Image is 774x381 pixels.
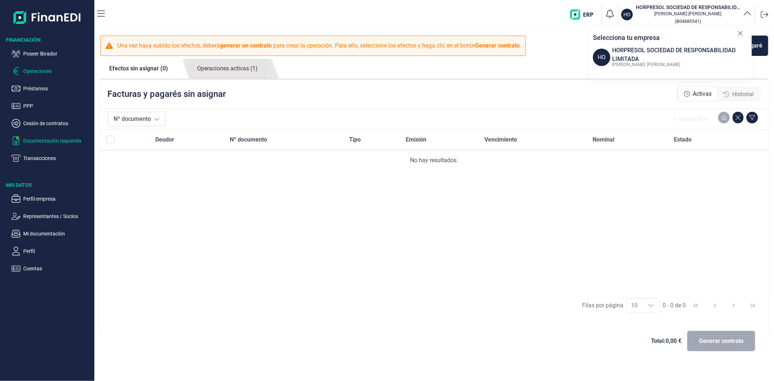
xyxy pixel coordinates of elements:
[12,247,91,255] button: Perfil
[23,119,91,128] p: Cesión de contratos
[651,337,681,345] span: Total: 0,00 €
[718,87,759,102] div: Historial
[23,136,91,145] p: Documentación requerida
[621,4,752,25] button: HOHORPRESOL SOCIEDAD DE RESPONSABILIDAD LIMITADA[PERSON_NAME] [PERSON_NAME](B04685541)
[349,135,361,144] span: Tipo
[117,41,521,50] p: Una vez haya subido los efectos, deberá para crear la operación. Para ello, seleccione los efecto...
[23,102,91,110] p: PPP
[12,119,91,128] button: Cesión de contratos
[12,84,91,93] button: Préstamos
[188,59,267,79] a: Operaciones activas (1)
[593,33,660,42] p: Selecciona tu empresa
[23,154,91,163] p: Transacciones
[706,297,724,314] button: Previous Page
[475,42,520,49] b: Generar contrato
[12,194,91,203] button: Perfil empresa
[593,49,610,66] span: HO
[23,67,91,75] p: Operaciones
[23,49,91,58] p: Poseer librador
[12,264,91,273] button: Cuentas
[12,154,91,163] button: Transacciones
[693,90,712,98] span: Activas
[406,135,427,144] span: Emisión
[623,11,631,18] p: HO
[642,299,660,312] div: Choose
[107,88,226,100] p: Facturas y pagarés sin asignar
[732,90,754,99] span: Historial
[23,212,91,221] p: Representantes / Socios
[485,135,517,144] span: Vencimiento
[23,84,91,93] p: Préstamos
[647,62,680,67] span: [PERSON_NAME]
[636,11,740,17] p: [PERSON_NAME] [PERSON_NAME]
[725,297,742,314] button: Next Page
[23,194,91,203] p: Perfil empresa
[12,49,91,58] button: Poseer librador
[636,4,740,11] h3: HORPRESOL SOCIEDAD DE RESPONSABILIDAD LIMITADA
[674,135,692,144] span: Estado
[156,135,175,144] span: Deudor
[12,102,91,110] button: PPP
[23,264,91,273] p: Cuentas
[12,67,91,75] button: Operaciones
[687,297,704,314] button: First Page
[612,62,645,67] span: [PERSON_NAME]
[100,59,177,78] a: Efectos sin asignar (0)
[678,86,718,102] div: Activas
[12,212,91,221] button: Representantes / Socios
[570,9,599,20] img: erp
[23,229,91,238] p: Mi documentación
[13,6,81,29] img: Logo de aplicación
[12,229,91,238] button: Mi documentación
[23,247,91,255] p: Perfil
[12,136,91,145] button: Documentación requerida
[230,135,267,144] span: Nº documento
[663,303,686,308] span: 0 - 0 de 0
[612,46,752,64] div: HORPRESOL SOCIEDAD DE RESPONSABILIDAD LIMITADA
[744,297,762,314] button: Last Page
[593,135,614,144] span: Nominal
[582,301,624,310] div: Filas por página
[220,42,272,49] b: generar un contrato
[106,135,115,144] div: All items unselected
[675,19,701,24] small: Copiar cif
[106,156,762,165] div: No hay resultados.
[107,112,166,126] button: Nº documento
